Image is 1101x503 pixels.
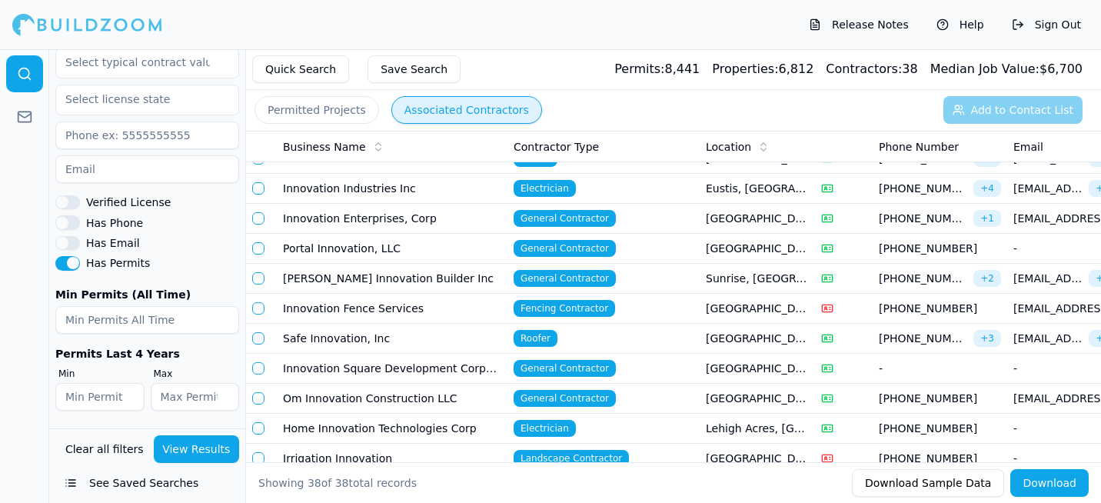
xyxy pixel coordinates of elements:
[700,294,815,324] td: [GEOGRAPHIC_DATA][PERSON_NAME], [GEOGRAPHIC_DATA]
[62,435,148,463] button: Clear all filters
[277,294,507,324] td: Innovation Fence Services
[712,62,778,76] span: Properties:
[86,197,171,208] label: Verified License
[700,324,815,354] td: [GEOGRAPHIC_DATA], [GEOGRAPHIC_DATA]
[973,210,1001,227] span: + 1
[154,368,240,380] label: Max
[277,354,507,384] td: Innovation Square Development Corporation
[514,270,616,287] span: General Contractor
[55,469,239,497] button: See Saved Searches
[56,85,219,113] input: Select license state
[700,414,815,444] td: Lehigh Acres, [GEOGRAPHIC_DATA]
[1013,331,1083,346] span: [EMAIL_ADDRESS][DOMAIN_NAME]
[514,390,616,407] span: General Contractor
[55,383,145,411] input: Min Permits Last 4 Years
[700,234,815,264] td: [GEOGRAPHIC_DATA], [GEOGRAPHIC_DATA]
[514,360,616,377] span: General Contractor
[879,301,1001,316] span: [PHONE_NUMBER]
[801,12,916,37] button: Release Notes
[283,139,501,155] div: Business Name
[308,477,321,489] span: 38
[254,96,379,124] button: Permitted Projects
[700,264,815,294] td: Sunrise, [GEOGRAPHIC_DATA]
[514,139,694,155] div: Contractor Type
[700,354,815,384] td: [GEOGRAPHIC_DATA], [GEOGRAPHIC_DATA]
[514,180,576,197] span: Electrician
[879,211,967,226] span: [PHONE_NUMBER]
[55,346,239,361] div: Permits Last 4 Years
[879,271,967,286] span: [PHONE_NUMBER]
[514,330,557,347] span: Roofer
[826,60,917,78] div: 38
[1013,271,1083,286] span: [EMAIL_ADDRESS][DOMAIN_NAME]
[706,139,809,155] div: Location
[929,12,992,37] button: Help
[258,475,417,491] div: Showing of total records
[56,48,219,76] input: Select typical contract value
[514,240,616,257] span: General Contractor
[335,477,349,489] span: 38
[712,60,813,78] div: 6,812
[391,96,542,124] button: Associated Contractors
[277,444,507,474] td: Irrigation Innovation
[700,204,815,234] td: [GEOGRAPHIC_DATA], [GEOGRAPHIC_DATA]
[1010,469,1089,497] button: Download
[614,60,700,78] div: 8,441
[368,55,461,83] button: Save Search
[826,62,902,76] span: Contractors:
[1013,181,1083,196] span: [EMAIL_ADDRESS][DOMAIN_NAME]
[973,270,1001,287] span: + 2
[973,330,1001,347] span: + 3
[277,204,507,234] td: Innovation Enterprises, Corp
[879,331,967,346] span: [PHONE_NUMBER]
[852,469,1004,497] button: Download Sample Data
[277,234,507,264] td: Portal Innovation, LLC
[277,264,507,294] td: [PERSON_NAME] Innovation Builder Inc
[973,180,1001,197] span: + 4
[700,384,815,414] td: [GEOGRAPHIC_DATA], [GEOGRAPHIC_DATA]
[277,384,507,414] td: Om Innovation Construction LLC
[514,450,629,467] span: Landscape Contractor
[277,414,507,444] td: Home Innovation Technologies Corp
[55,306,239,334] input: Min Permits All Time
[55,289,239,300] label: Min Permits (All Time)
[86,218,143,228] label: Has Phone
[700,174,815,204] td: Eustis, [GEOGRAPHIC_DATA]
[277,324,507,354] td: Safe Innovation, Inc
[277,174,507,204] td: Innovation Industries Inc
[879,139,1001,155] div: Phone Number
[879,241,1001,256] span: [PHONE_NUMBER]
[514,210,616,227] span: General Contractor
[151,383,240,411] input: Max Permits Last 4 Years
[514,300,615,317] span: Fencing Contractor
[930,62,1039,76] span: Median Job Value:
[879,451,1001,466] span: [PHONE_NUMBER]
[514,420,576,437] span: Electrician
[879,391,1001,406] span: [PHONE_NUMBER]
[55,155,239,183] input: Email
[86,258,150,268] label: Has Permits
[700,444,815,474] td: [GEOGRAPHIC_DATA][PERSON_NAME], [GEOGRAPHIC_DATA]
[873,354,1007,384] td: -
[1004,12,1089,37] button: Sign Out
[58,368,145,380] label: Min
[154,435,240,463] button: View Results
[86,238,140,248] label: Has Email
[879,181,967,196] span: [PHONE_NUMBER]
[879,421,1001,436] span: [PHONE_NUMBER]
[930,60,1083,78] div: $ 6,700
[614,62,664,76] span: Permits:
[252,55,349,83] button: Quick Search
[55,122,239,149] input: Phone ex: 5555555555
